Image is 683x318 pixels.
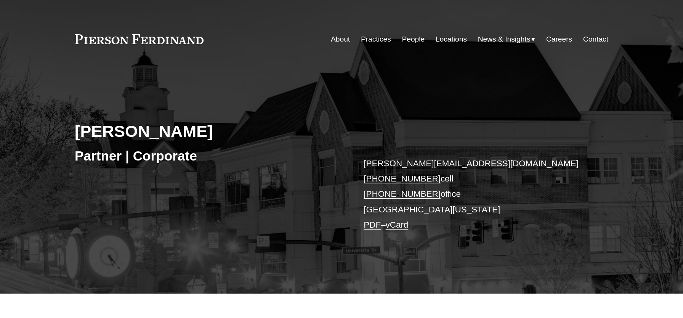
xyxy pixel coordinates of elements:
a: About [331,32,350,47]
a: Locations [436,32,467,47]
h3: Partner | Corporate [75,148,341,164]
a: Practices [361,32,391,47]
a: [PHONE_NUMBER] [364,189,441,199]
h2: [PERSON_NAME] [75,121,341,141]
span: News & Insights [478,33,531,46]
a: folder dropdown [478,32,535,47]
a: [PERSON_NAME][EMAIL_ADDRESS][DOMAIN_NAME] [364,159,579,168]
p: cell office [GEOGRAPHIC_DATA][US_STATE] – [364,156,586,233]
a: [PHONE_NUMBER] [364,174,441,183]
a: Careers [546,32,572,47]
a: Contact [583,32,608,47]
a: vCard [386,220,409,230]
a: PDF [364,220,381,230]
a: People [402,32,425,47]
